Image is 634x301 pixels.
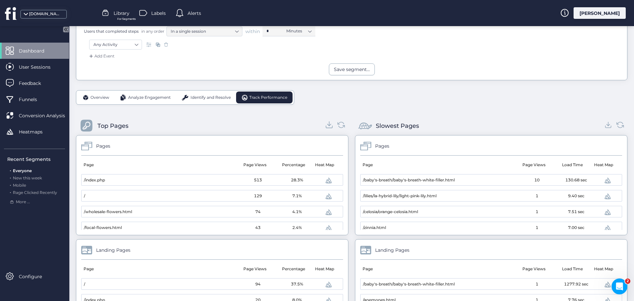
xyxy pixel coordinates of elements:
span: within [245,28,260,35]
span: 7.51 sec [568,209,584,215]
span: /baby's-breath/baby's-breath-white-filler.html [363,281,455,287]
span: 1 [536,281,538,287]
span: Conversion Analysis [19,112,75,119]
span: 1 [536,209,538,215]
mat-header-cell: Percentage [274,260,313,278]
div: [PERSON_NAME] [574,7,626,19]
div: Slowest Pages [376,121,419,131]
span: /baby's-breath/baby's-breath-white-filler.html [363,177,455,183]
span: 10 [534,177,540,183]
div: Landing Pages [375,246,409,254]
div: Pages [96,142,110,150]
mat-header-cell: Page Views [514,260,553,278]
span: 74 [255,209,261,215]
span: 129 [254,193,262,199]
span: 130.68 sec [565,177,587,183]
span: Library [114,10,129,17]
mat-header-cell: Heat Map [592,156,617,174]
span: 43 [255,225,261,231]
nz-select-item: In a single session [171,26,238,36]
mat-header-cell: Page [360,260,514,278]
span: Alerts [188,10,201,17]
span: 1277.92 sec [564,281,588,287]
span: / [84,193,85,199]
span: More ... [16,199,30,205]
span: 9.40 sec [568,193,584,199]
span: /focal-flowers.html [84,225,122,231]
span: . [10,181,11,188]
span: 2.4% [292,225,302,231]
span: Feedback [19,80,51,87]
div: Landing Pages [96,246,130,254]
span: /wholesale-flowers.html [84,209,132,215]
span: . [10,167,11,173]
nz-select-item: Minutes [286,26,311,36]
span: New this week [13,175,42,180]
span: Users that completed steps [84,28,139,34]
span: 37.5% [291,281,303,287]
div: Pages [375,142,389,150]
span: / [84,281,85,287]
span: Identify and Resolve [191,94,231,101]
mat-header-cell: Page Views [514,156,553,174]
div: [DOMAIN_NAME] [29,11,62,17]
mat-header-cell: Percentage [274,156,313,174]
div: Top Pages [97,121,128,131]
mat-header-cell: Page [360,156,514,174]
span: Configure [19,273,52,280]
mat-header-cell: Heat Map [592,260,617,278]
iframe: Intercom live chat [612,279,627,294]
div: Save segment... [334,66,370,73]
span: 7.00 sec [568,225,584,231]
span: Mobile [13,183,26,188]
mat-header-cell: Page Views [235,156,274,174]
div: Recent Segments [7,156,65,163]
mat-header-cell: Page [81,156,235,174]
span: Labels [151,10,166,17]
span: Heatmaps [19,128,53,135]
span: User Sessions [19,63,60,71]
span: 513 [254,177,262,183]
mat-header-cell: Heat Map [313,156,338,174]
span: For Segments [117,17,136,21]
span: /lilies/la-hybrid-lily/light-pink-lily.html [363,193,437,199]
div: Add Event [88,53,115,59]
span: 2 [625,279,630,284]
span: 7.1% [292,193,302,199]
span: /celosia/orange-celosia.html [363,209,418,215]
span: in any order [140,28,164,34]
span: 1 [536,193,538,199]
mat-header-cell: Page [81,260,235,278]
span: Rage Clicked Recently [13,190,57,195]
span: . [10,174,11,180]
span: Track Performance [249,94,287,101]
span: Analyze Engagement [128,94,171,101]
span: 28.3% [291,177,303,183]
span: /zinnia.html [363,225,386,231]
span: Everyone [13,168,32,173]
span: . [10,189,11,195]
span: 4.1% [292,209,302,215]
span: 94 [255,281,261,287]
mat-header-cell: Load Time [553,260,592,278]
span: 1 [536,225,538,231]
span: Funnels [19,96,47,103]
nz-select-item: Any Activity [93,40,138,50]
span: Overview [90,94,109,101]
span: Dashboard [19,47,54,55]
mat-header-cell: Page Views [235,260,274,278]
span: /index.php [84,177,105,183]
mat-header-cell: Heat Map [313,260,338,278]
mat-header-cell: Load Time [553,156,592,174]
